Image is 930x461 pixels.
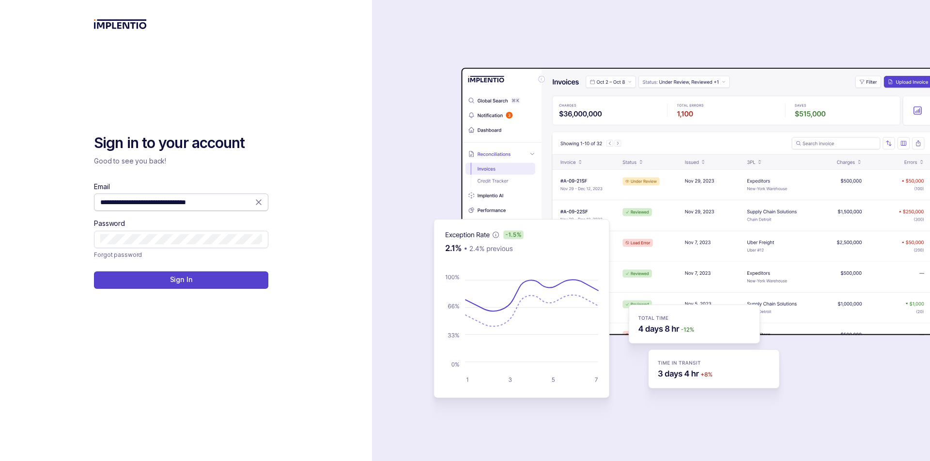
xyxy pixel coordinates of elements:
[94,19,147,29] img: logo
[94,250,142,260] p: Forgot password
[94,250,142,260] a: Link Forgot password
[94,156,268,166] p: Good to see you back!
[170,275,193,284] p: Sign In
[94,134,268,153] h2: Sign in to your account
[94,219,125,228] label: Password
[94,182,109,192] label: Email
[94,271,268,289] button: Sign In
